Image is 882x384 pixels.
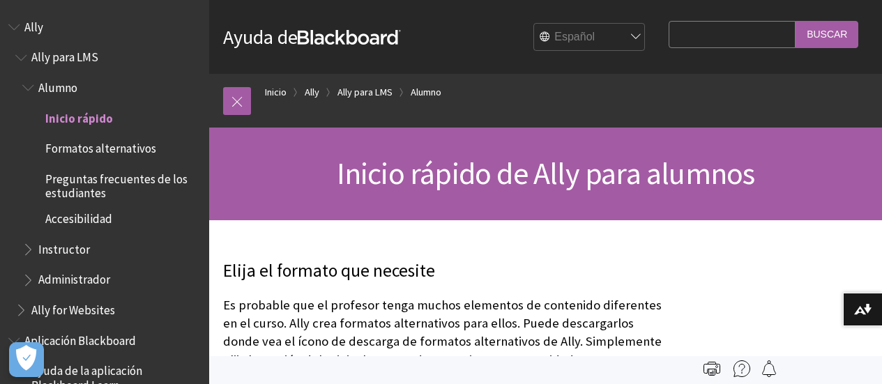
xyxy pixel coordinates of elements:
span: Administrador [38,268,110,287]
p: Elija el formato que necesite [223,259,662,284]
a: Ally para LMS [337,84,393,101]
img: Print [704,360,720,377]
a: Alumno [411,84,441,101]
a: Ally [305,84,319,101]
a: Ayuda deBlackboard [223,24,401,49]
input: Buscar [796,21,858,48]
img: Follow this page [761,360,777,377]
span: Aplicación Blackboard [24,329,136,348]
strong: Blackboard [298,30,401,45]
span: Ally [24,15,43,34]
span: Accesibilidad [45,207,112,226]
nav: Book outline for Anthology Ally Help [8,15,201,322]
select: Site Language Selector [534,24,646,52]
a: Inicio [265,84,287,101]
span: Ally para LMS [31,46,98,65]
span: Inicio rápido de Ally para alumnos [337,154,755,192]
span: Formatos alternativos [45,137,156,156]
span: Alumno [38,76,77,95]
span: Inicio rápido [45,107,113,125]
span: Instructor [38,238,90,256]
button: Abrir preferencias [9,342,44,377]
img: More help [733,360,750,377]
span: Ally for Websites [31,298,115,317]
p: Es probable que el profesor tenga muchos elementos de contenido diferentes en el curso. Ally crea... [223,296,662,369]
span: Preguntas frecuentes de los estudiantes [45,167,199,200]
